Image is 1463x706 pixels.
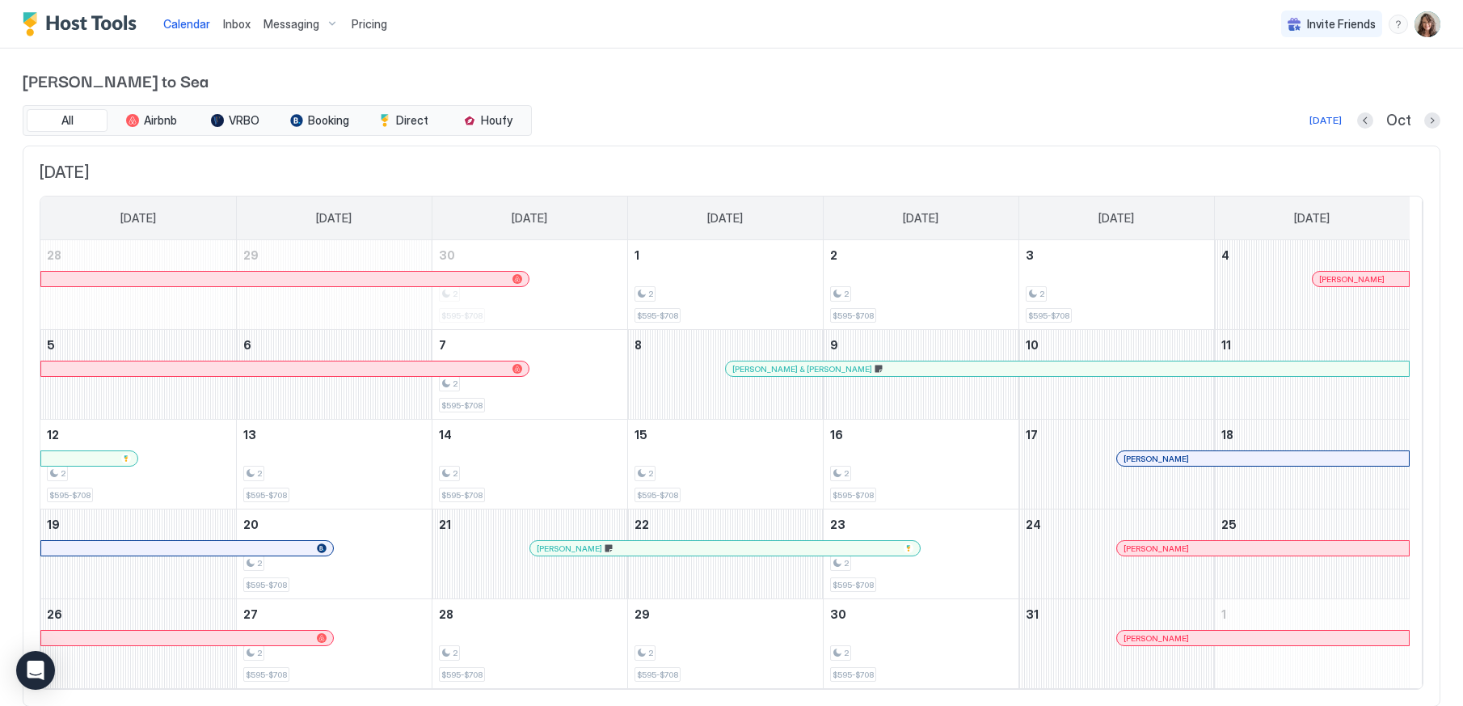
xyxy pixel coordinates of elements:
[1221,518,1237,531] span: 25
[453,468,457,479] span: 2
[1214,599,1410,689] td: November 1, 2025
[1214,330,1410,420] td: October 11, 2025
[104,197,172,240] a: Sunday
[648,289,653,299] span: 2
[439,607,453,621] span: 28
[637,311,678,321] span: $595-$708
[363,109,444,132] button: Direct
[195,109,276,132] button: VRBO
[257,648,262,658] span: 2
[40,599,236,689] td: October 26, 2025
[1357,112,1373,129] button: Previous month
[1294,211,1330,226] span: [DATE]
[23,12,144,36] a: Host Tools Logo
[1124,454,1189,464] span: [PERSON_NAME]
[432,420,627,450] a: October 14, 2025
[1221,338,1231,352] span: 11
[1019,330,1214,360] a: October 10, 2025
[824,509,1018,539] a: October 23, 2025
[223,17,251,31] span: Inbox
[40,240,236,270] a: September 28, 2025
[1319,274,1402,285] div: [PERSON_NAME]
[163,17,210,31] span: Calendar
[243,428,256,442] span: 13
[61,468,65,479] span: 2
[1221,607,1226,621] span: 1
[628,330,823,360] a: October 8, 2025
[830,607,846,621] span: 30
[830,338,838,352] span: 9
[352,17,387,32] span: Pricing
[833,670,874,680] span: $595-$708
[707,211,743,226] span: [DATE]
[481,113,512,128] span: Houfy
[40,599,236,629] a: October 26, 2025
[1018,420,1214,509] td: October 17, 2025
[628,420,823,450] a: October 15, 2025
[432,240,627,330] td: September 30, 2025
[1214,420,1410,509] td: October 18, 2025
[47,428,59,442] span: 12
[439,428,452,442] span: 14
[627,599,823,689] td: October 29, 2025
[637,490,678,501] span: $595-$708
[23,105,532,136] div: tab-group
[432,240,627,270] a: September 30, 2025
[432,420,627,509] td: October 14, 2025
[27,109,108,132] button: All
[648,468,653,479] span: 2
[1215,330,1410,360] a: October 11, 2025
[47,248,61,262] span: 28
[1018,240,1214,330] td: October 3, 2025
[243,338,251,352] span: 6
[1221,428,1233,442] span: 18
[537,543,913,554] div: [PERSON_NAME]
[441,490,483,501] span: $595-$708
[1018,330,1214,420] td: October 10, 2025
[1039,289,1044,299] span: 2
[257,468,262,479] span: 2
[23,68,1440,92] span: [PERSON_NAME] to Sea
[1278,197,1346,240] a: Saturday
[823,240,1018,330] td: October 2, 2025
[1018,599,1214,689] td: October 31, 2025
[1026,338,1039,352] span: 10
[844,289,849,299] span: 2
[637,670,678,680] span: $595-$708
[648,648,653,658] span: 2
[887,197,955,240] a: Thursday
[1019,509,1214,539] a: October 24, 2025
[300,197,368,240] a: Monday
[635,248,639,262] span: 1
[49,490,91,501] span: $595-$708
[1124,543,1402,554] div: [PERSON_NAME]
[1215,509,1410,539] a: October 25, 2025
[691,197,759,240] a: Wednesday
[236,330,432,420] td: October 6, 2025
[432,599,627,629] a: October 28, 2025
[246,670,287,680] span: $595-$708
[628,240,823,270] a: October 1, 2025
[1215,420,1410,450] a: October 18, 2025
[439,248,455,262] span: 30
[1307,111,1344,130] button: [DATE]
[1026,607,1039,621] span: 31
[628,599,823,629] a: October 29, 2025
[441,400,483,411] span: $595-$708
[823,509,1018,599] td: October 23, 2025
[635,518,649,531] span: 22
[243,518,259,531] span: 20
[246,580,287,590] span: $595-$708
[453,648,457,658] span: 2
[824,420,1018,450] a: October 16, 2025
[236,420,432,509] td: October 13, 2025
[627,509,823,599] td: October 22, 2025
[40,163,1423,183] span: [DATE]
[1386,112,1411,130] span: Oct
[537,543,602,554] span: [PERSON_NAME]
[61,113,74,128] span: All
[824,330,1018,360] a: October 9, 2025
[236,240,432,330] td: September 29, 2025
[628,509,823,539] a: October 22, 2025
[236,599,432,689] td: October 27, 2025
